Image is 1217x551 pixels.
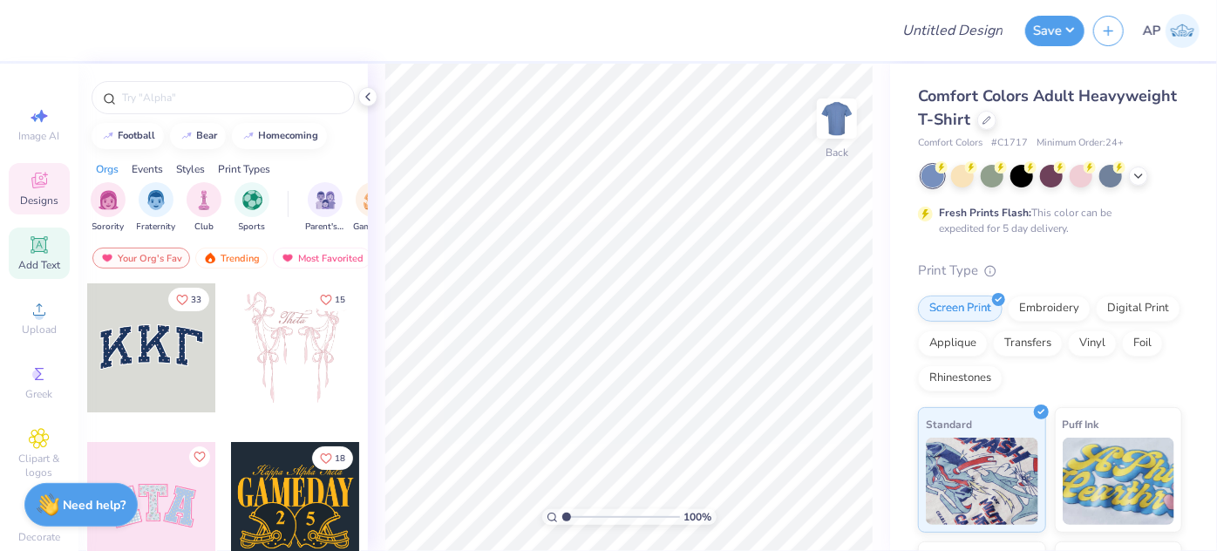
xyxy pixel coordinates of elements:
span: Greek [26,387,53,401]
div: filter for Sports [235,182,269,234]
span: Designs [20,194,58,207]
img: Standard [926,438,1038,525]
div: filter for Club [187,182,221,234]
div: filter for Parent's Weekend [305,182,345,234]
div: Your Org's Fav [92,248,190,269]
div: Orgs [96,161,119,177]
span: Upload [22,323,57,337]
button: filter button [91,182,126,234]
div: Rhinestones [918,365,1003,391]
button: filter button [353,182,393,234]
button: Like [312,446,353,470]
div: Foil [1122,330,1163,357]
img: trending.gif [203,252,217,264]
img: Back [819,101,854,136]
button: homecoming [232,123,327,149]
span: Sorority [92,221,125,234]
img: trend_line.gif [241,131,255,141]
div: filter for Game Day [353,182,393,234]
button: filter button [305,182,345,234]
button: filter button [137,182,176,234]
span: Image AI [19,129,60,143]
img: trend_line.gif [101,131,115,141]
img: Club Image [194,190,214,210]
span: Comfort Colors Adult Heavyweight T-Shirt [918,85,1177,130]
div: filter for Sorority [91,182,126,234]
span: Comfort Colors [918,136,982,151]
button: filter button [187,182,221,234]
div: Trending [195,248,268,269]
span: Fraternity [137,221,176,234]
img: Fraternity Image [146,190,166,210]
div: homecoming [259,131,319,140]
span: Standard [926,415,972,433]
div: Print Types [218,161,270,177]
img: Game Day Image [364,190,384,210]
img: Ara Pascua [1166,14,1200,48]
div: Embroidery [1008,296,1091,322]
img: Sports Image [242,190,262,210]
img: most_fav.gif [100,252,114,264]
span: Clipart & logos [9,452,70,480]
div: Applique [918,330,988,357]
span: Club [194,221,214,234]
div: Events [132,161,163,177]
button: Like [168,288,209,311]
div: This color can be expedited for 5 day delivery. [939,205,1153,236]
img: trend_line.gif [180,131,194,141]
span: # C1717 [991,136,1028,151]
div: bear [197,131,218,140]
div: filter for Fraternity [137,182,176,234]
span: Decorate [18,530,60,544]
div: Back [826,145,848,160]
span: 15 [335,296,345,304]
span: Game Day [353,221,393,234]
img: Parent's Weekend Image [316,190,336,210]
button: football [92,123,164,149]
span: AP [1143,21,1161,41]
div: Transfers [993,330,1063,357]
input: Try "Alpha" [120,89,343,106]
span: 18 [335,454,345,463]
button: Like [312,288,353,311]
strong: Fresh Prints Flash: [939,206,1031,220]
div: Digital Print [1096,296,1180,322]
div: Screen Print [918,296,1003,322]
span: Add Text [18,258,60,272]
span: Sports [239,221,266,234]
div: Styles [176,161,205,177]
img: Puff Ink [1063,438,1175,525]
span: Parent's Weekend [305,221,345,234]
a: AP [1143,14,1200,48]
strong: Need help? [64,497,126,514]
button: Save [1025,16,1084,46]
div: Most Favorited [273,248,371,269]
span: 100 % [684,509,712,525]
div: Print Type [918,261,1182,281]
span: Puff Ink [1063,415,1099,433]
button: filter button [235,182,269,234]
span: Minimum Order: 24 + [1037,136,1124,151]
div: football [119,131,156,140]
div: Vinyl [1068,330,1117,357]
img: most_fav.gif [281,252,295,264]
button: Like [189,446,210,467]
span: 33 [191,296,201,304]
button: bear [170,123,226,149]
img: Sorority Image [99,190,119,210]
input: Untitled Design [888,13,1016,48]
